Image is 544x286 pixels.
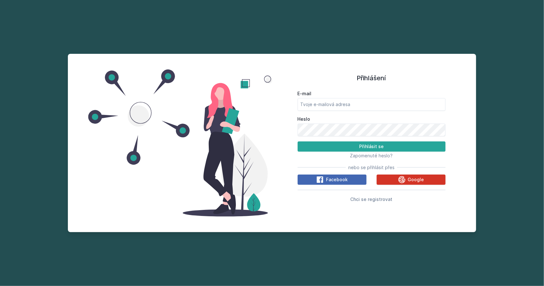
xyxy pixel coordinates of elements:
label: Heslo [298,116,446,122]
span: Google [408,176,424,183]
span: Zapomenuté heslo? [350,153,393,158]
button: Přihlásit se [298,141,446,152]
label: E-mail [298,90,446,97]
button: Google [377,175,446,185]
span: nebo se přihlásit přes [348,164,395,171]
input: Tvoje e-mailová adresa [298,98,446,111]
h1: Přihlášení [298,73,446,83]
span: Facebook [326,176,348,183]
button: Facebook [298,175,366,185]
span: Chci se registrovat [351,197,393,202]
button: Chci se registrovat [351,195,393,203]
